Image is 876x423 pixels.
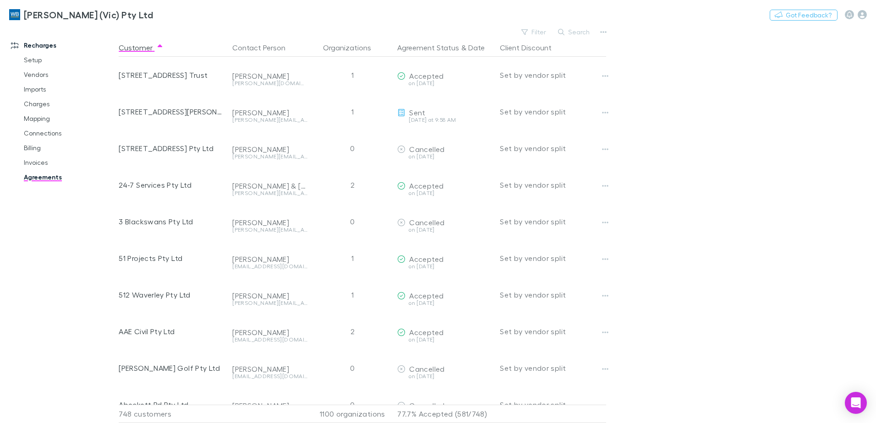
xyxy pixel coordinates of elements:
[232,227,307,233] div: [PERSON_NAME][EMAIL_ADDRESS][DOMAIN_NAME]
[2,38,124,53] a: Recharges
[845,392,867,414] div: Open Intercom Messenger
[15,155,124,170] a: Invoices
[409,181,443,190] span: Accepted
[311,240,394,277] div: 1
[409,328,443,336] span: Accepted
[119,130,225,167] div: [STREET_ADDRESS] Pty Ltd
[311,130,394,167] div: 0
[119,350,225,386] div: [PERSON_NAME] Golf Pty Ltd
[397,117,493,123] div: [DATE] at 9:58 AM
[119,167,225,203] div: 24-7 Services Pty Ltd
[232,300,307,306] div: [PERSON_NAME][EMAIL_ADDRESS][DOMAIN_NAME]
[500,313,606,350] div: Set by vendor split
[500,38,563,57] button: Client Discount
[409,71,443,80] span: Accepted
[311,203,394,240] div: 0
[311,350,394,386] div: 0
[232,264,307,269] div: [EMAIL_ADDRESS][DOMAIN_NAME]
[517,27,552,38] button: Filter
[397,227,493,233] div: on [DATE]
[15,82,124,97] a: Imports
[311,313,394,350] div: 2
[15,67,124,82] a: Vendors
[409,255,443,263] span: Accepted
[409,401,444,410] span: Cancelled
[119,313,225,350] div: AAE Civil Pty Ltd
[119,93,225,130] div: [STREET_ADDRESS][PERSON_NAME] Pty Ltd
[119,203,225,240] div: 3 Blackswans Pty Ltd
[397,300,493,306] div: on [DATE]
[232,328,307,337] div: [PERSON_NAME]
[232,364,307,374] div: [PERSON_NAME]
[500,167,606,203] div: Set by vendor split
[232,81,307,86] div: [PERSON_NAME][DOMAIN_NAME][EMAIL_ADDRESS][PERSON_NAME][DOMAIN_NAME]
[500,277,606,313] div: Set by vendor split
[232,401,307,410] div: [PERSON_NAME]
[500,130,606,167] div: Set by vendor split
[409,291,443,300] span: Accepted
[500,203,606,240] div: Set by vendor split
[397,81,493,86] div: on [DATE]
[397,154,493,159] div: on [DATE]
[232,108,307,117] div: [PERSON_NAME]
[9,9,20,20] img: William Buck (Vic) Pty Ltd's Logo
[770,10,838,21] button: Got Feedback?
[397,405,493,423] p: 77.7% Accepted (581/748)
[311,405,394,423] div: 1100 organizations
[409,108,425,117] span: Sent
[232,374,307,379] div: [EMAIL_ADDRESS][DOMAIN_NAME]
[500,350,606,386] div: Set by vendor split
[232,145,307,154] div: [PERSON_NAME]
[311,167,394,203] div: 2
[553,27,595,38] button: Search
[409,145,444,153] span: Cancelled
[232,154,307,159] div: [PERSON_NAME][EMAIL_ADDRESS][DOMAIN_NAME]
[119,277,225,313] div: 512 Waverley Pty Ltd
[119,240,225,277] div: 51 Projects Pty Ltd
[500,240,606,277] div: Set by vendor split
[119,38,164,57] button: Customer
[397,264,493,269] div: on [DATE]
[119,405,229,423] div: 748 customers
[397,38,493,57] div: &
[232,218,307,227] div: [PERSON_NAME]
[500,57,606,93] div: Set by vendor split
[232,117,307,123] div: [PERSON_NAME][EMAIL_ADDRESS][PERSON_NAME][DOMAIN_NAME]
[232,38,296,57] button: Contact Person
[232,181,307,190] div: [PERSON_NAME] & [PERSON_NAME]
[15,126,124,141] a: Connections
[397,337,493,342] div: on [DATE]
[311,57,394,93] div: 1
[24,9,153,20] h3: [PERSON_NAME] (Vic) Pty Ltd
[119,57,225,93] div: [STREET_ADDRESS] Trust
[311,277,394,313] div: 1
[311,386,394,423] div: 0
[15,97,124,111] a: Charges
[323,38,382,57] button: Organizations
[397,38,459,57] button: Agreement Status
[311,93,394,130] div: 1
[119,386,225,423] div: Abeckett Rd Pty Ltd
[15,111,124,126] a: Mapping
[15,141,124,155] a: Billing
[232,71,307,81] div: [PERSON_NAME]
[232,337,307,342] div: [EMAIL_ADDRESS][DOMAIN_NAME]
[409,218,444,227] span: Cancelled
[500,386,606,423] div: Set by vendor split
[15,53,124,67] a: Setup
[232,291,307,300] div: [PERSON_NAME]
[397,374,493,379] div: on [DATE]
[409,364,444,373] span: Cancelled
[468,38,485,57] button: Date
[500,93,606,130] div: Set by vendor split
[397,190,493,196] div: on [DATE]
[232,190,307,196] div: [PERSON_NAME][EMAIL_ADDRESS][DOMAIN_NAME]
[232,255,307,264] div: [PERSON_NAME]
[4,4,159,26] a: [PERSON_NAME] (Vic) Pty Ltd
[15,170,124,184] a: Agreements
